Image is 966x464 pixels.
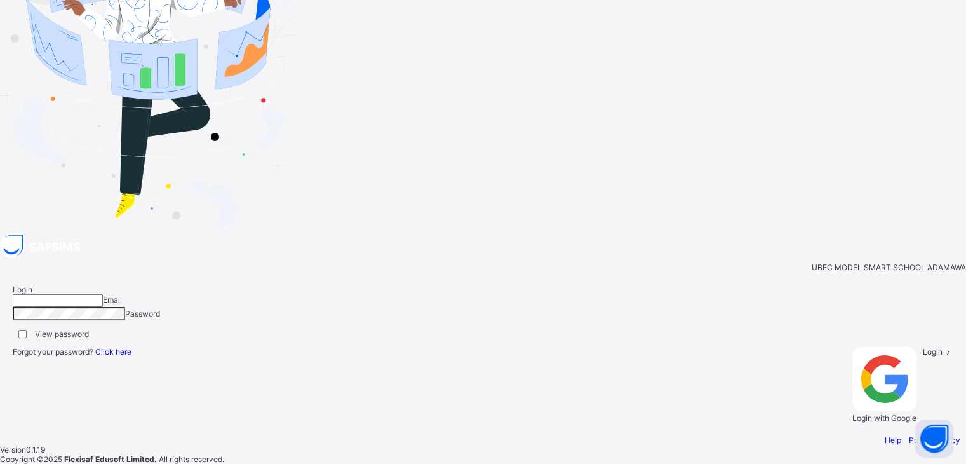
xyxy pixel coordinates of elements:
span: UBEC MODEL SMART SCHOOL ADAMAWA [812,263,966,272]
span: Login with Google [852,413,916,423]
strong: Flexisaf Edusoft Limited. [64,454,157,464]
span: Login [923,347,943,357]
button: Open asap [915,420,953,458]
label: View password [35,329,89,339]
img: google.396cfc9801f0270233282035f929180a.svg [852,347,916,411]
span: Password [125,309,160,318]
a: Click here [95,347,131,357]
span: Email [103,295,122,304]
span: Forgot your password? [13,347,131,357]
a: Help [885,435,901,445]
a: Privacy Policy [909,435,960,445]
span: Login [13,285,32,294]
